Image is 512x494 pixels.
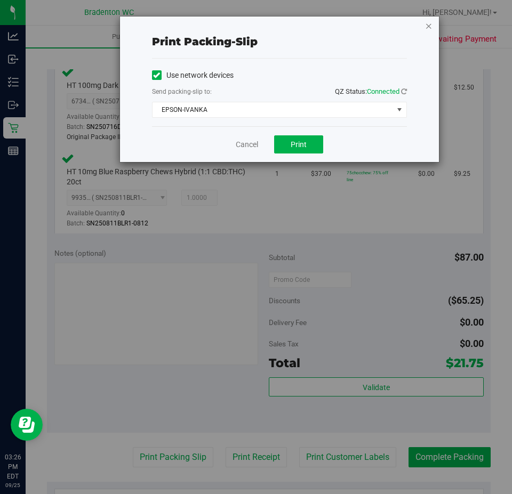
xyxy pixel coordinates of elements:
[152,35,258,48] span: Print packing-slip
[236,139,258,150] a: Cancel
[152,70,234,81] label: Use network devices
[274,135,323,153] button: Print
[367,87,399,95] span: Connected
[11,409,43,441] iframe: Resource center
[152,87,212,96] label: Send packing-slip to:
[153,102,393,117] span: EPSON-IVANKA
[393,102,406,117] span: select
[291,140,307,149] span: Print
[335,87,407,95] span: QZ Status:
